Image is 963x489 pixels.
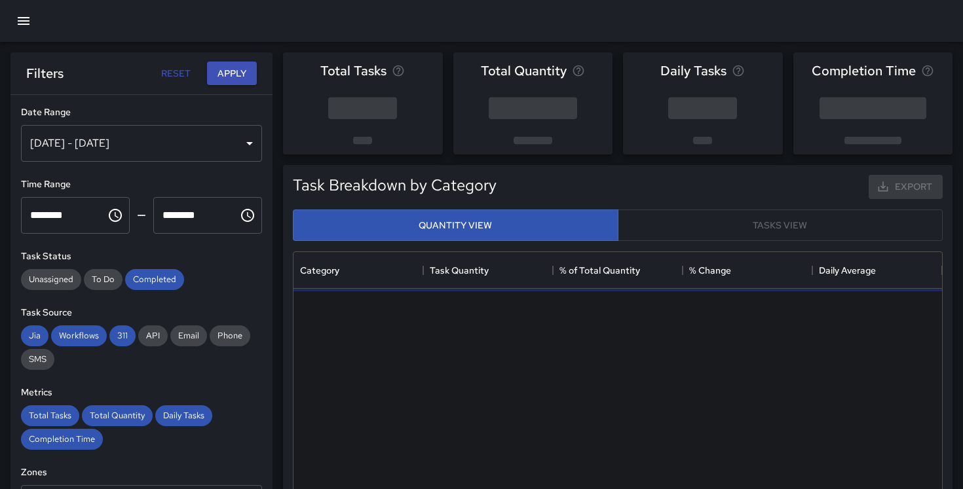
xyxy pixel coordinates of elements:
div: % Change [683,252,812,289]
svg: Average number of tasks per day in the selected period, compared to the previous period. [732,64,745,77]
span: Total Tasks [21,410,79,421]
span: Workflows [51,330,107,341]
span: API [138,330,168,341]
h6: Zones [21,465,262,480]
span: Completion Time [812,60,916,81]
div: Task Quantity [423,252,553,289]
span: Daily Tasks [660,60,727,81]
button: Apply [207,62,257,86]
div: Total Tasks [21,405,79,426]
div: API [138,325,168,346]
h6: Task Status [21,249,262,264]
div: [DATE] - [DATE] [21,125,262,162]
div: Total Quantity [82,405,153,426]
h5: Task Breakdown by Category [293,175,497,196]
div: Category [293,252,423,289]
span: Daily Tasks [155,410,212,421]
div: To Do [84,269,123,290]
div: Unassigned [21,269,81,290]
button: Choose time, selected time is 11:59 PM [235,202,261,228]
svg: Average time taken to complete tasks in the selected period, compared to the previous period. [921,64,934,77]
h6: Date Range [21,105,262,120]
div: Email [170,325,207,346]
span: SMS [21,353,54,365]
h6: Metrics [21,386,262,400]
div: Task Quantity [430,252,489,289]
span: 311 [109,330,136,341]
div: SMS [21,349,54,370]
svg: Total number of tasks in the selected period, compared to the previous period. [392,64,405,77]
span: Completion Time [21,433,103,444]
div: % of Total Quantity [553,252,683,289]
button: Choose time, selected time is 12:00 AM [102,202,128,228]
span: Jia [21,330,48,341]
button: Reset [155,62,197,86]
span: Total Tasks [320,60,387,81]
div: Category [300,252,339,289]
span: Unassigned [21,274,81,285]
span: Completed [125,274,184,285]
h6: Time Range [21,177,262,192]
div: 311 [109,325,136,346]
div: % Change [689,252,731,289]
div: Workflows [51,325,107,346]
svg: Total task quantity in the selected period, compared to the previous period. [572,64,585,77]
h6: Task Source [21,306,262,320]
div: Daily Average [812,252,942,289]
span: Email [170,330,207,341]
div: Completion Time [21,429,103,450]
div: Jia [21,325,48,346]
span: Phone [210,330,250,341]
span: To Do [84,274,123,285]
span: Total Quantity [82,410,153,421]
div: Daily Tasks [155,405,212,426]
div: Phone [210,325,250,346]
div: Daily Average [819,252,876,289]
div: Completed [125,269,184,290]
h6: Filters [26,63,64,84]
span: Total Quantity [481,60,567,81]
div: % of Total Quantity [559,252,640,289]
